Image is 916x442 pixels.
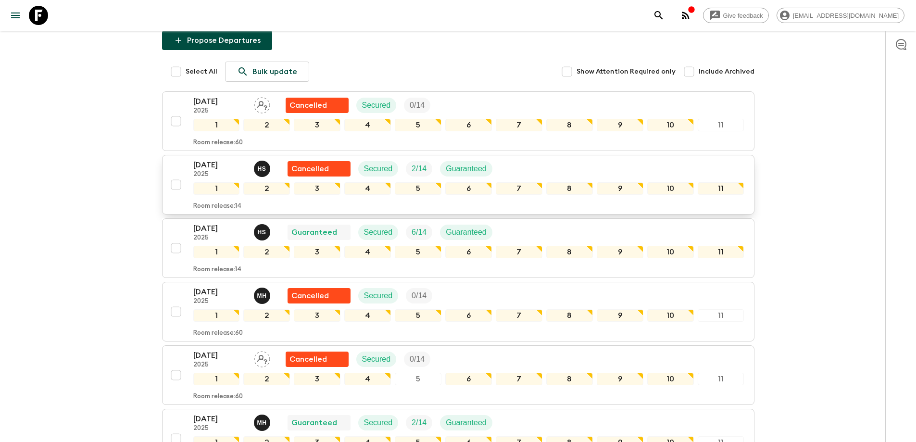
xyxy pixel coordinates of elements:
div: 6 [445,246,492,258]
button: search adventures [649,6,668,25]
div: 2 [243,182,290,195]
div: 8 [546,309,593,322]
p: 2025 [193,298,246,305]
p: [DATE] [193,96,246,107]
p: Bulk update [252,66,297,77]
div: Secured [356,352,397,367]
div: 8 [546,373,593,385]
div: 10 [647,373,694,385]
div: 11 [698,119,744,131]
p: Secured [364,417,393,429]
div: 7 [496,373,542,385]
div: 10 [647,309,694,322]
div: 5 [395,373,441,385]
div: Flash Pack cancellation [288,161,351,177]
p: [DATE] [193,159,246,171]
div: Trip Fill [406,415,432,430]
div: 5 [395,309,441,322]
div: 2 [243,246,290,258]
div: 11 [698,246,744,258]
button: [DATE]2025Assign pack leaderFlash Pack cancellationSecuredTrip Fill1234567891011Room release:60 [162,91,754,151]
div: 8 [546,119,593,131]
p: 0 / 14 [410,100,425,111]
div: 1 [193,246,240,258]
p: 0 / 14 [410,354,425,365]
p: 2 / 14 [412,163,427,175]
div: Secured [356,98,397,113]
div: 4 [344,373,391,385]
div: 9 [597,119,643,131]
button: [DATE]2025Assign pack leaderFlash Pack cancellationSecuredTrip Fill1234567891011Room release:60 [162,345,754,405]
div: 9 [597,373,643,385]
div: 2 [243,373,290,385]
span: Assign pack leader [254,354,270,362]
div: 4 [344,309,391,322]
span: Hong Sarou [254,164,272,171]
p: 0 / 14 [412,290,427,302]
div: 4 [344,246,391,258]
a: Give feedback [703,8,769,23]
div: 2 [243,309,290,322]
button: menu [6,6,25,25]
p: Cancelled [289,354,327,365]
p: Secured [364,163,393,175]
div: Trip Fill [404,98,430,113]
div: 7 [496,119,542,131]
button: HS [254,161,272,177]
div: 9 [597,246,643,258]
div: 3 [294,119,340,131]
button: MH [254,415,272,431]
div: 1 [193,119,240,131]
button: MH [254,288,272,304]
div: Secured [358,288,399,303]
p: Room release: 60 [193,139,243,147]
p: [DATE] [193,286,246,298]
div: 6 [445,119,492,131]
a: Bulk update [225,62,309,82]
div: 7 [496,309,542,322]
p: [DATE] [193,413,246,425]
div: 2 [243,119,290,131]
p: M H [257,419,267,427]
p: 2025 [193,361,246,369]
div: 5 [395,119,441,131]
div: 9 [597,309,643,322]
div: Trip Fill [406,225,432,240]
button: Propose Departures [162,31,272,50]
p: 2025 [193,107,246,115]
div: 5 [395,246,441,258]
p: M H [257,292,267,300]
button: [DATE]2025Hong SarouFlash Pack cancellationSecuredTrip FillGuaranteed1234567891011Room release:14 [162,155,754,215]
div: 4 [344,182,391,195]
div: 10 [647,246,694,258]
p: Guaranteed [446,227,487,238]
div: Flash Pack cancellation [286,352,349,367]
p: Guaranteed [291,417,337,429]
p: 2 / 14 [412,417,427,429]
span: Select All [186,67,217,76]
div: 9 [597,182,643,195]
div: Secured [358,161,399,177]
p: 2025 [193,171,246,178]
div: 8 [546,182,593,195]
div: 3 [294,246,340,258]
div: 6 [445,182,492,195]
button: [DATE]2025Hong SarouGuaranteedSecuredTrip FillGuaranteed1234567891011Room release:14 [162,218,754,278]
div: 3 [294,309,340,322]
p: Secured [364,290,393,302]
p: Guaranteed [446,163,487,175]
div: 10 [647,119,694,131]
div: Flash Pack cancellation [286,98,349,113]
div: 4 [344,119,391,131]
button: [DATE]2025Mr. Heng Pringratana (Prefer name : James)Flash Pack cancellationSecuredTrip Fill123456... [162,282,754,341]
p: Room release: 14 [193,202,241,210]
span: Assign pack leader [254,100,270,108]
p: Secured [364,227,393,238]
p: [DATE] [193,350,246,361]
div: 5 [395,182,441,195]
div: 1 [193,182,240,195]
div: 10 [647,182,694,195]
p: [DATE] [193,223,246,234]
div: Trip Fill [406,288,432,303]
p: 2025 [193,234,246,242]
